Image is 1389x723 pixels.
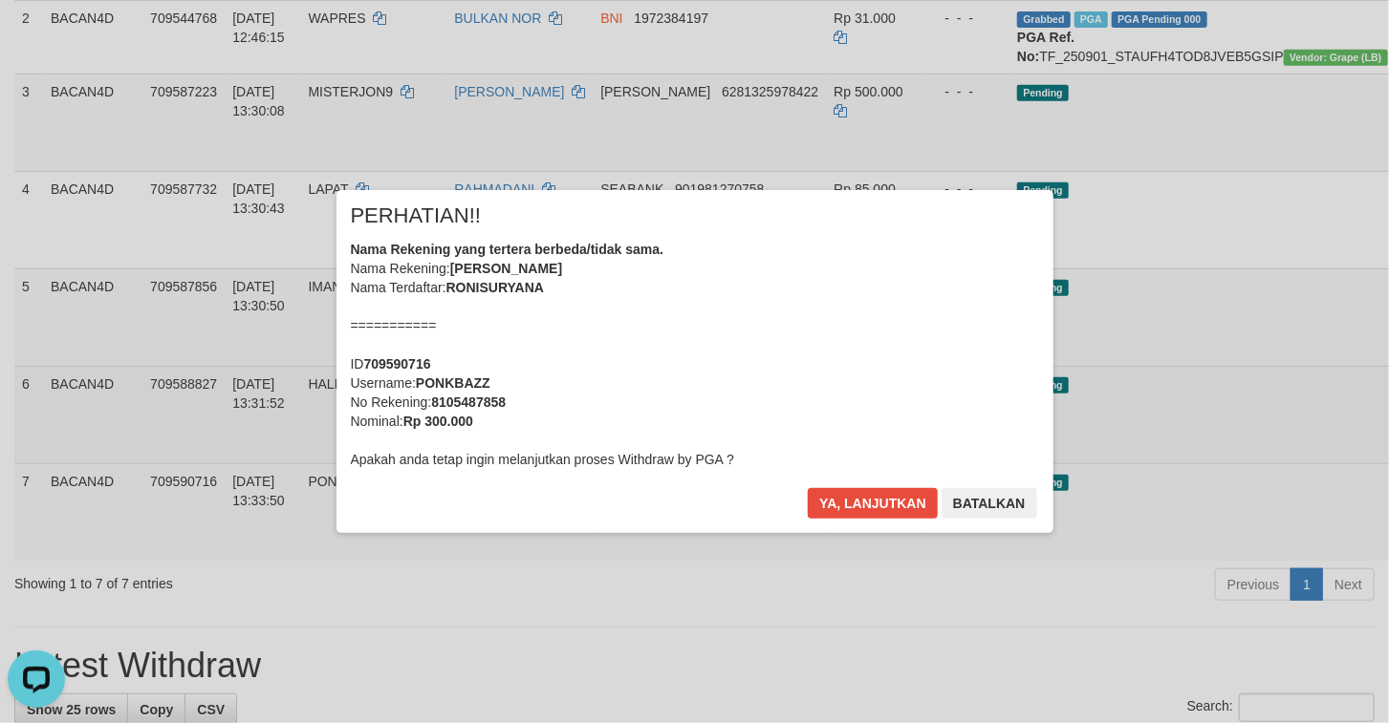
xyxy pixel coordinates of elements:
[8,8,65,65] button: Open LiveChat chat widget
[351,206,482,225] span: PERHATIAN!!
[808,488,938,519] button: Ya, lanjutkan
[351,242,664,257] b: Nama Rekening yang tertera berbeda/tidak sama.
[942,488,1037,519] button: Batalkan
[450,261,562,276] b: [PERSON_NAME]
[446,280,544,295] b: RONISURYANA
[364,356,431,372] b: 709590716
[403,414,473,429] b: Rp 300.000
[431,394,506,410] b: 8105487858
[416,375,490,391] b: PONKBAZZ
[351,240,1039,469] div: Nama Rekening: Nama Terdaftar: =========== ID Username: No Rekening: Nominal: Apakah anda tetap i...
